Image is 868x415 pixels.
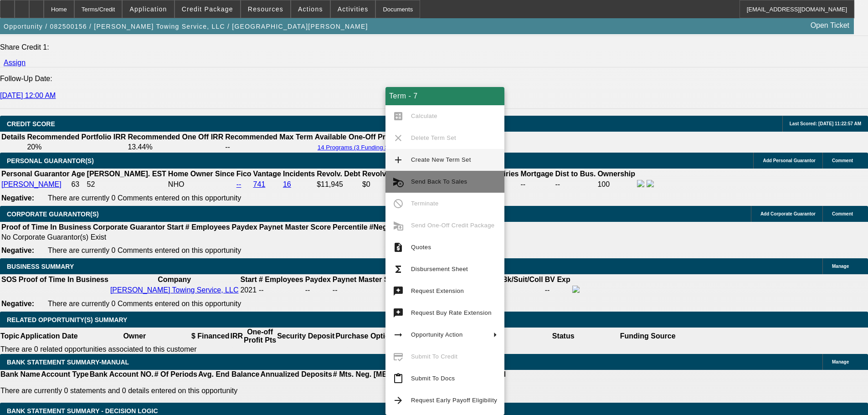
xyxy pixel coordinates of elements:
td: -- [520,179,554,190]
th: IRR [230,328,243,345]
span: Quotes [411,244,431,251]
td: -- [485,285,544,295]
th: Annualized Deposits [260,370,332,379]
td: -- [555,179,596,190]
span: Activities [338,5,369,13]
span: There are currently 0 Comments entered on this opportunity [48,300,241,307]
span: Application [129,5,167,13]
span: Manage [832,359,849,364]
button: Application [123,0,174,18]
td: $0 [362,179,481,190]
b: Start [240,276,257,283]
mat-icon: request_quote [393,242,404,253]
b: Paydex [232,223,257,231]
th: # Mts. Neg. [MEDICAL_DATA]. [333,370,437,379]
button: 14 Programs (3 Funding Source) [315,143,409,151]
b: Paynet Master Score [333,276,404,283]
th: One-off Profit Pts [243,328,277,345]
span: Opportunity Action [411,331,463,338]
span: Bank Statement Summary - Decision Logic [7,407,158,415]
span: There are currently 0 Comments entered on this opportunity [48,246,241,254]
b: Revolv. Debt [317,170,360,178]
img: facebook-icon.png [637,180,644,187]
span: -- [259,286,264,294]
span: CORPORATE GUARANTOR(S) [7,210,99,218]
th: Details [1,133,26,142]
b: Incidents [283,170,315,178]
th: # Of Periods [154,370,198,379]
span: There are currently 0 Comments entered on this opportunity [48,194,241,202]
span: Comment [832,211,853,216]
mat-icon: content_paste [393,373,404,384]
a: 16 [283,180,291,188]
span: Comment [832,158,853,163]
b: Company [158,276,191,283]
th: Purchase Option [335,328,394,345]
span: BANK STATEMENT SUMMARY-MANUAL [7,359,129,366]
th: $ Financed [191,328,230,345]
td: 13.44% [127,143,224,152]
span: Request Buy Rate Extension [411,309,492,316]
span: Actions [298,5,323,13]
th: Owner [78,328,191,345]
b: Negative: [1,300,34,307]
a: Open Ticket [807,18,853,33]
button: Actions [291,0,330,18]
span: Add Corporate Guarantor [760,211,816,216]
b: [PERSON_NAME]. EST [87,170,166,178]
b: #Negatives [370,223,408,231]
b: Dist to Bus. [555,170,596,178]
button: Activities [331,0,375,18]
td: 63 [71,179,85,190]
span: RELATED OPPORTUNITY(S) SUMMARY [7,316,127,323]
b: Mortgage [521,170,554,178]
th: Funding Source [620,328,676,345]
span: Create New Term Set [411,156,471,163]
th: Status [507,328,620,345]
th: Security Deposit [277,328,335,345]
span: PERSONAL GUARANTOR(S) [7,157,94,164]
a: -- [236,180,241,188]
th: Bank Account NO. [89,370,154,379]
td: -- [305,285,331,295]
th: Avg. End Balance [198,370,260,379]
img: linkedin-icon.png [647,180,654,187]
mat-icon: cancel_schedule_send [393,176,404,187]
b: Start [167,223,183,231]
b: BV Exp [545,276,570,283]
b: Corporate Guarantor [93,223,165,231]
b: Lien/Bk/Suit/Coll [485,276,543,283]
th: Proof of Time In Business [18,275,109,284]
span: Opportunity / 082500156 / [PERSON_NAME] Towing Service, LLC / [GEOGRAPHIC_DATA][PERSON_NAME] [4,23,368,30]
th: Recommended Max Term [225,133,313,142]
span: CREDIT SCORE [7,120,55,128]
b: Paynet Master Score [259,223,331,231]
p: There are currently 0 statements and 0 details entered on this opportunity [0,387,506,395]
b: Percentile [333,223,367,231]
th: Available One-Off Programs [314,133,412,142]
b: Ownership [597,170,635,178]
b: Negative: [1,194,34,202]
mat-icon: try [393,307,404,318]
span: Last Scored: [DATE] 11:22:57 AM [790,121,861,126]
td: 20% [26,143,126,152]
b: Vantage [253,170,281,178]
th: Application Date [20,328,78,345]
b: Paydex [305,276,331,283]
span: Resources [248,5,283,13]
th: Account Type [41,370,89,379]
th: Proof of Time In Business [1,223,92,232]
b: # Employees [259,276,303,283]
b: Home Owner Since [168,170,235,178]
span: Manage [832,264,849,269]
span: Request Extension [411,287,464,294]
b: # Inquiries [482,170,519,178]
button: Resources [241,0,290,18]
td: $11,945 [316,179,361,190]
td: 2021 [240,285,257,295]
th: Recommended Portfolio IRR [26,133,126,142]
td: -- [544,285,571,295]
span: Send Back To Sales [411,178,467,185]
div: -- [333,286,404,294]
td: 52 [87,179,167,190]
